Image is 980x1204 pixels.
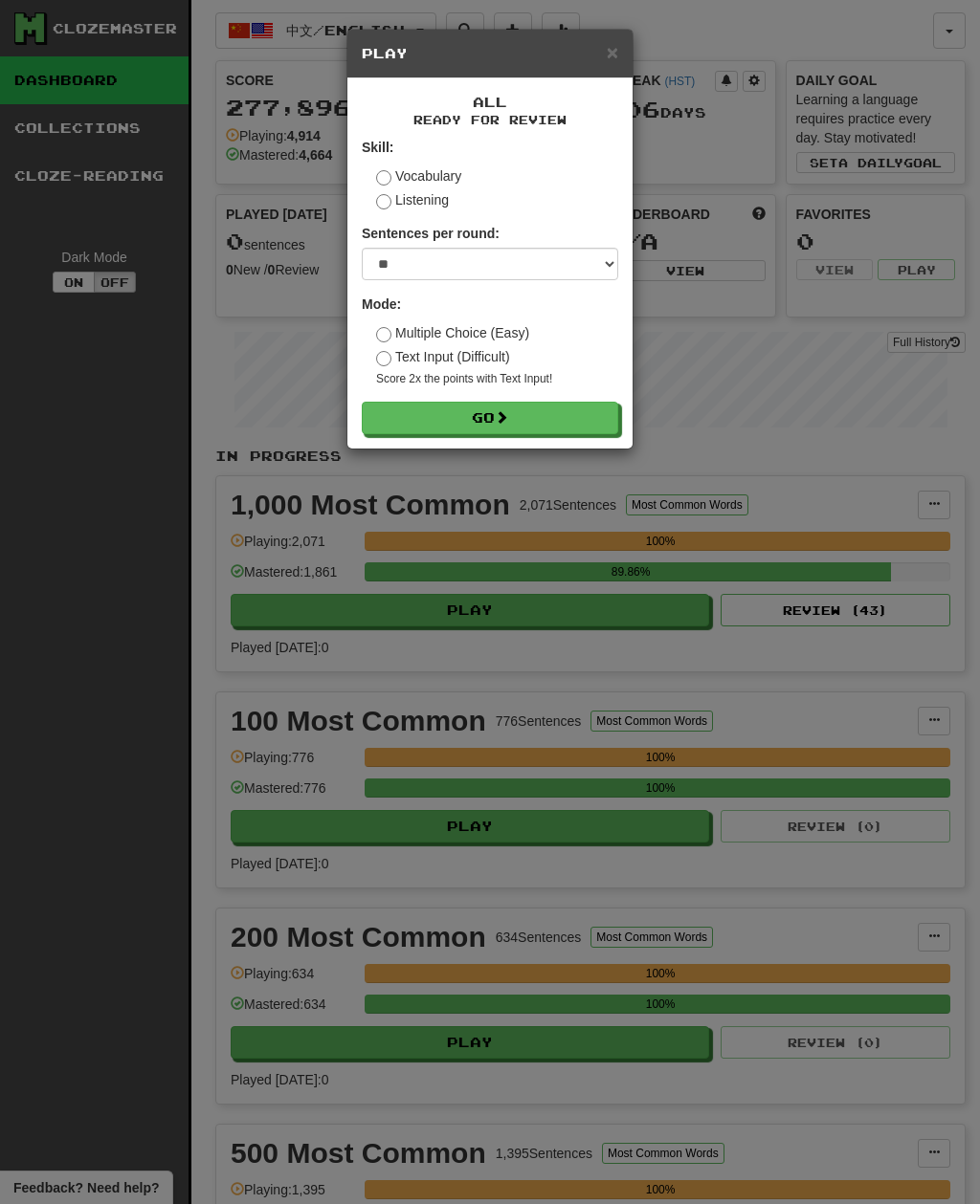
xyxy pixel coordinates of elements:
small: Score 2x the points with Text Input ! [376,371,618,387]
small: Ready for Review [362,112,618,128]
input: Listening [376,194,391,209]
strong: Mode: [362,296,401,312]
label: Listening [376,190,449,209]
strong: Skill: [362,140,393,155]
button: Go [362,402,618,434]
label: Text Input (Difficult) [376,347,510,366]
input: Multiple Choice (Easy) [376,327,391,342]
h5: Play [362,44,618,63]
span: All [473,94,507,110]
button: Close [607,42,618,62]
label: Vocabulary [376,166,461,186]
input: Vocabulary [376,170,391,186]
label: Multiple Choice (Easy) [376,323,529,342]
input: Text Input (Difficult) [376,351,391,366]
label: Sentences per round: [362,224,500,243]
span: × [607,41,618,63]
